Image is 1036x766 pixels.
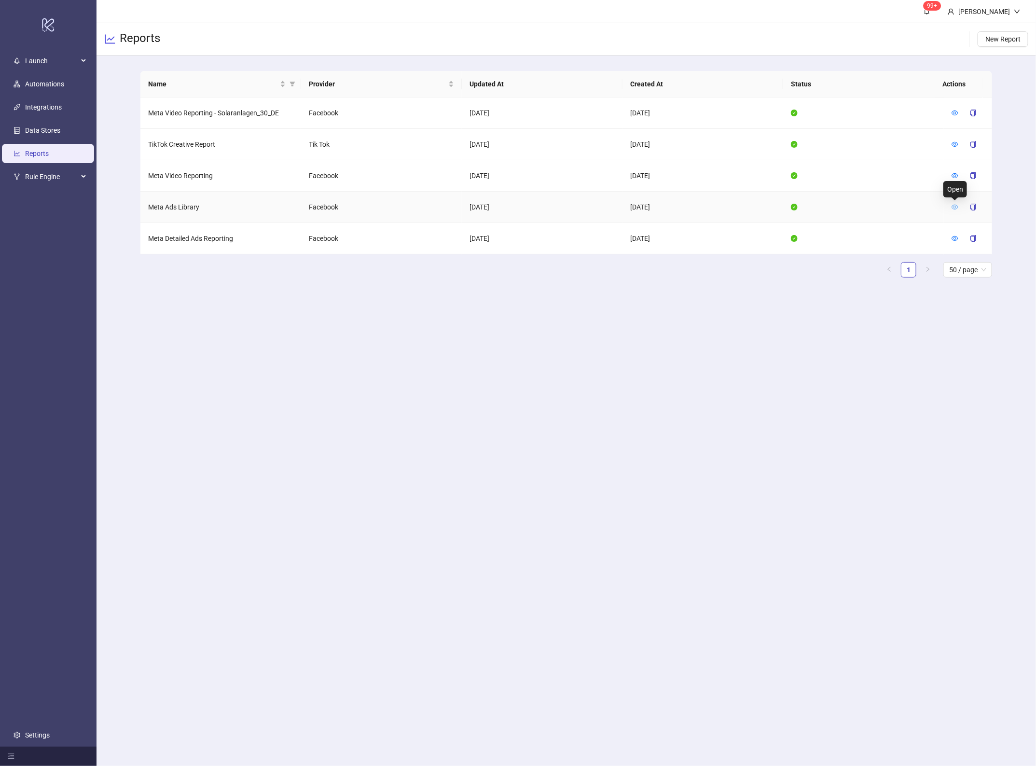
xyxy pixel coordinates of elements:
button: New Report [978,31,1028,47]
td: [DATE] [622,223,783,254]
span: eye [952,204,958,210]
td: TikTok Creative Report [140,129,301,160]
span: filter [288,77,297,91]
td: Meta Ads Library [140,192,301,223]
span: left [886,266,892,272]
span: Rule Engine [25,167,78,186]
th: Name [140,71,301,97]
a: Reports [25,150,49,157]
td: [DATE] [462,192,622,223]
span: filter [290,81,295,87]
span: fork [14,173,20,180]
span: user [948,8,954,15]
li: Previous Page [882,262,897,278]
li: Next Page [920,262,936,278]
div: Open [943,181,967,197]
a: Integrations [25,103,62,111]
span: New Report [985,35,1021,43]
button: copy [962,105,984,121]
td: [DATE] [622,97,783,129]
th: Status [783,71,944,97]
span: Name [148,79,278,89]
button: copy [962,199,984,215]
td: Meta Video Reporting [140,160,301,192]
td: [DATE] [462,160,622,192]
td: Facebook [301,97,462,129]
td: [DATE] [622,192,783,223]
sup: 686 [924,1,941,11]
button: right [920,262,936,278]
th: Actions [935,71,983,97]
span: bell [924,8,930,14]
td: [DATE] [462,223,622,254]
span: line-chart [104,33,116,45]
span: eye [952,141,958,148]
span: eye [952,110,958,116]
button: left [882,262,897,278]
span: check-circle [791,110,798,116]
span: Launch [25,51,78,70]
span: check-circle [791,141,798,148]
a: eye [952,172,958,180]
span: Provider [309,79,446,89]
span: copy [970,110,977,116]
td: [DATE] [622,160,783,192]
td: [DATE] [462,97,622,129]
span: right [925,266,931,272]
span: check-circle [791,204,798,210]
a: Data Stores [25,126,60,134]
a: Automations [25,80,64,88]
span: rocket [14,57,20,64]
button: copy [962,168,984,183]
td: [DATE] [462,129,622,160]
td: Facebook [301,160,462,192]
button: copy [962,137,984,152]
div: [PERSON_NAME] [954,6,1014,17]
td: Meta Video Reporting - Solaranlagen_30_DE [140,97,301,129]
span: copy [970,172,977,179]
th: Updated At [462,71,622,97]
span: copy [970,235,977,242]
h3: Reports [120,31,160,47]
span: down [1014,8,1021,15]
a: 1 [901,263,916,277]
a: eye [952,140,958,148]
button: copy [962,231,984,246]
span: copy [970,141,977,148]
span: check-circle [791,172,798,179]
td: Facebook [301,192,462,223]
span: copy [970,204,977,210]
td: [DATE] [622,129,783,160]
span: check-circle [791,235,798,242]
td: Tik Tok [301,129,462,160]
div: Page Size [943,262,992,278]
a: eye [952,235,958,242]
th: Created At [622,71,783,97]
td: Facebook [301,223,462,254]
a: Settings [25,731,50,739]
span: 50 / page [949,263,986,277]
th: Provider [301,71,462,97]
span: menu-fold [8,753,14,760]
a: eye [952,203,958,211]
a: eye [952,109,958,117]
td: Meta Detailed Ads Reporting [140,223,301,254]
